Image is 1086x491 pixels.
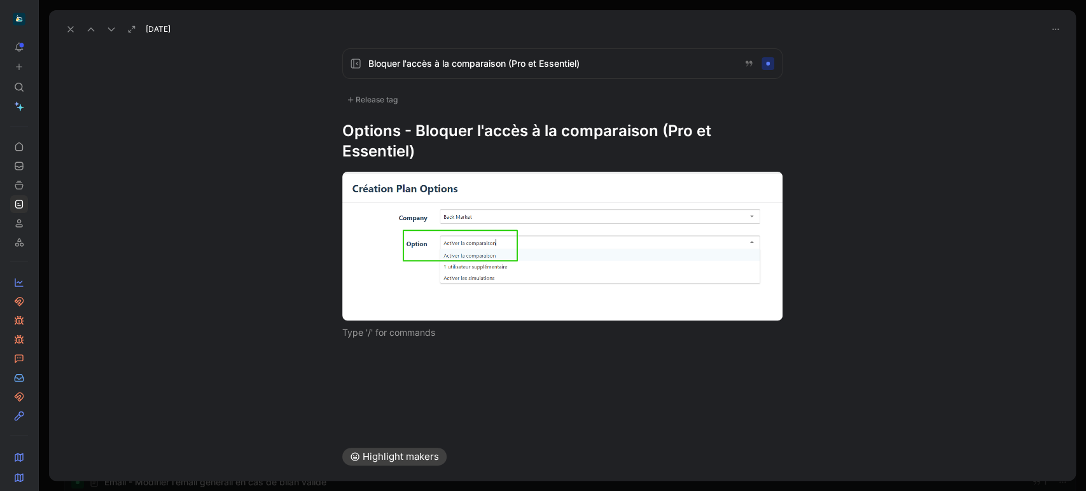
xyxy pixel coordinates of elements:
span: [DATE] [146,24,171,34]
img: image.png [342,172,783,321]
div: Release tag [342,92,402,107]
button: Highlight makers [342,448,447,466]
span: Bloquer l'accès à la comparaison (Pro et Essentiel) [368,56,734,71]
img: Carbo [13,13,25,25]
button: Carbo [10,10,28,28]
div: Release tag [342,94,783,106]
h1: Options - Bloquer l'accès à la comparaison (Pro et Essentiel) [342,121,783,162]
